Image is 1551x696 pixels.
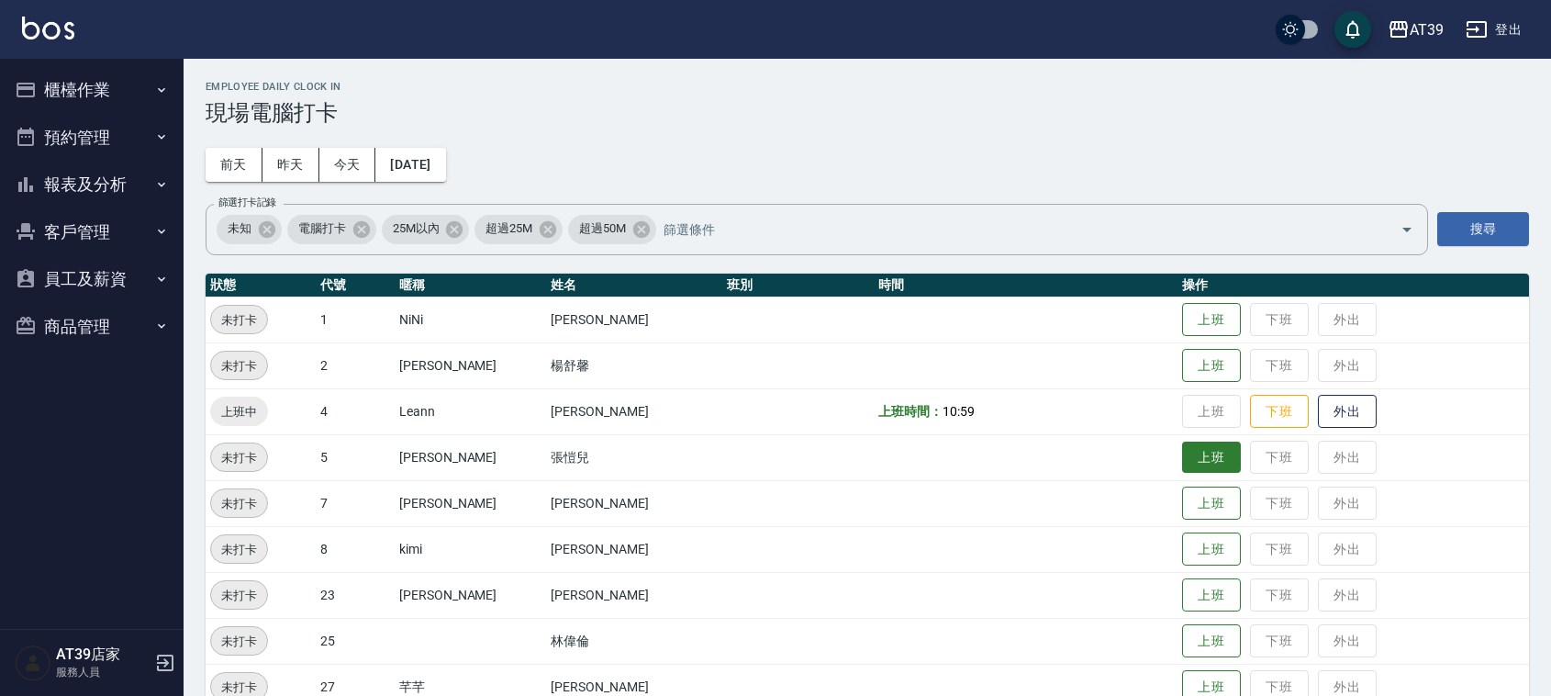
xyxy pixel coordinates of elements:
button: 上班 [1182,624,1241,658]
button: 上班 [1182,578,1241,612]
td: 張愷兒 [546,434,722,480]
button: 員工及薪資 [7,255,176,303]
td: 23 [316,572,395,618]
img: Person [15,645,51,681]
td: 1 [316,297,395,342]
h2: Employee Daily Clock In [206,81,1529,93]
td: [PERSON_NAME] [546,388,722,434]
div: 超過50M [568,215,656,244]
td: [PERSON_NAME] [546,480,722,526]
button: 今天 [319,148,376,182]
button: 上班 [1182,533,1241,567]
div: 未知 [217,215,282,244]
button: 昨天 [262,148,319,182]
button: 前天 [206,148,262,182]
span: 未打卡 [211,540,267,559]
button: 客戶管理 [7,208,176,256]
span: 未打卡 [211,494,267,513]
button: 搜尋 [1437,212,1529,246]
span: 10:59 [943,404,975,419]
td: [PERSON_NAME] [546,526,722,572]
td: [PERSON_NAME] [546,297,722,342]
img: Logo [22,17,74,39]
button: 報表及分析 [7,161,176,208]
span: 超過50M [568,219,637,238]
button: 商品管理 [7,303,176,351]
button: 櫃檯作業 [7,66,176,114]
b: 上班時間： [878,404,943,419]
div: 25M以內 [382,215,470,244]
button: Open [1392,215,1422,244]
span: 未打卡 [211,310,267,330]
div: AT39 [1410,18,1444,41]
span: 未打卡 [211,586,267,605]
td: [PERSON_NAME] [395,342,546,388]
td: [PERSON_NAME] [546,572,722,618]
button: 下班 [1250,395,1309,429]
button: 上班 [1182,303,1241,337]
button: 預約管理 [7,114,176,162]
input: 篩選條件 [659,213,1368,245]
button: [DATE] [375,148,445,182]
td: 8 [316,526,395,572]
td: [PERSON_NAME] [395,480,546,526]
div: 電腦打卡 [287,215,376,244]
span: 未打卡 [211,632,267,651]
td: 楊舒馨 [546,342,722,388]
td: 25 [316,618,395,664]
th: 班別 [722,274,874,297]
p: 服務人員 [56,664,150,680]
td: 林偉倫 [546,618,722,664]
span: 未打卡 [211,448,267,467]
button: AT39 [1380,11,1451,49]
label: 篩選打卡記錄 [218,196,276,209]
div: 超過25M [474,215,563,244]
button: save [1334,11,1371,48]
td: NiNi [395,297,546,342]
h3: 現場電腦打卡 [206,100,1529,126]
button: 上班 [1182,442,1241,474]
button: 登出 [1458,13,1529,47]
span: 25M以內 [382,219,451,238]
td: [PERSON_NAME] [395,572,546,618]
button: 外出 [1318,395,1377,429]
span: 電腦打卡 [287,219,357,238]
h5: AT39店家 [56,645,150,664]
td: 4 [316,388,395,434]
td: 2 [316,342,395,388]
th: 暱稱 [395,274,546,297]
td: 7 [316,480,395,526]
td: kimi [395,526,546,572]
span: 未知 [217,219,262,238]
th: 時間 [874,274,1177,297]
button: 上班 [1182,487,1241,521]
th: 操作 [1177,274,1529,297]
th: 代號 [316,274,395,297]
th: 姓名 [546,274,722,297]
span: 超過25M [474,219,543,238]
button: 上班 [1182,349,1241,383]
td: Leann [395,388,546,434]
td: 5 [316,434,395,480]
span: 未打卡 [211,356,267,376]
td: [PERSON_NAME] [395,434,546,480]
th: 狀態 [206,274,316,297]
span: 上班中 [210,402,268,421]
